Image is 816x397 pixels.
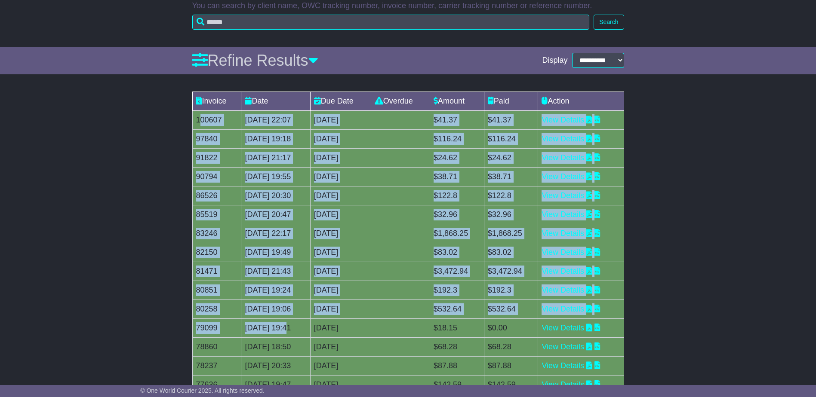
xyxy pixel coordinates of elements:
[484,281,538,299] td: $192.3
[241,356,310,375] td: [DATE] 20:33
[371,92,430,110] td: Overdue
[542,305,584,313] a: View Details
[484,375,538,394] td: $142.59
[484,186,538,205] td: $122.8
[192,148,241,167] td: 91822
[310,110,371,129] td: [DATE]
[241,224,310,243] td: [DATE] 22:17
[542,342,584,351] a: View Details
[430,92,484,110] td: Amount
[192,375,241,394] td: 77636
[430,167,484,186] td: $38.71
[241,186,310,205] td: [DATE] 20:30
[310,337,371,356] td: [DATE]
[192,299,241,318] td: 80258
[542,116,584,124] a: View Details
[241,281,310,299] td: [DATE] 19:24
[310,281,371,299] td: [DATE]
[542,267,584,275] a: View Details
[430,299,484,318] td: $532.64
[484,318,538,337] td: $0.00
[192,356,241,375] td: 78237
[542,361,584,370] a: View Details
[241,262,310,281] td: [DATE] 21:43
[542,56,567,65] span: Display
[310,167,371,186] td: [DATE]
[310,186,371,205] td: [DATE]
[430,375,484,394] td: $142.59
[241,148,310,167] td: [DATE] 21:17
[542,172,584,181] a: View Details
[430,148,484,167] td: $24.62
[542,229,584,238] a: View Details
[542,153,584,162] a: View Details
[484,262,538,281] td: $3,472.94
[594,15,624,30] button: Search
[241,375,310,394] td: [DATE] 19:47
[310,375,371,394] td: [DATE]
[430,110,484,129] td: $41.37
[192,262,241,281] td: 81471
[192,224,241,243] td: 83246
[430,224,484,243] td: $1,868.25
[542,210,584,219] a: View Details
[241,318,310,337] td: [DATE] 19:41
[192,243,241,262] td: 82150
[538,92,624,110] td: Action
[192,205,241,224] td: 85519
[484,167,538,186] td: $38.71
[430,356,484,375] td: $87.88
[241,129,310,148] td: [DATE] 19:18
[484,92,538,110] td: Paid
[310,148,371,167] td: [DATE]
[140,387,265,394] span: © One World Courier 2025. All rights reserved.
[484,299,538,318] td: $532.64
[542,286,584,294] a: View Details
[310,129,371,148] td: [DATE]
[192,92,241,110] td: Invoice
[241,205,310,224] td: [DATE] 20:47
[484,148,538,167] td: $24.62
[241,110,310,129] td: [DATE] 22:07
[310,318,371,337] td: [DATE]
[430,281,484,299] td: $192.3
[192,1,624,11] p: You can search by client name, OWC tracking number, invoice number, carrier tracking number or re...
[484,337,538,356] td: $68.28
[310,205,371,224] td: [DATE]
[192,129,241,148] td: 97840
[484,129,538,148] td: $116.24
[310,243,371,262] td: [DATE]
[542,324,584,332] a: View Details
[241,337,310,356] td: [DATE] 18:50
[192,110,241,129] td: 100607
[430,337,484,356] td: $68.28
[192,281,241,299] td: 80851
[484,205,538,224] td: $32.96
[542,248,584,257] a: View Details
[192,167,241,186] td: 90794
[542,380,584,389] a: View Details
[430,262,484,281] td: $3,472.94
[192,186,241,205] td: 86526
[430,205,484,224] td: $32.96
[430,318,484,337] td: $18.15
[484,110,538,129] td: $41.37
[484,243,538,262] td: $83.02
[484,356,538,375] td: $87.88
[430,243,484,262] td: $83.02
[310,299,371,318] td: [DATE]
[192,52,318,69] a: Refine Results
[430,129,484,148] td: $116.24
[310,224,371,243] td: [DATE]
[310,262,371,281] td: [DATE]
[542,191,584,200] a: View Details
[542,134,584,143] a: View Details
[241,243,310,262] td: [DATE] 19:49
[430,186,484,205] td: $122.8
[241,92,310,110] td: Date
[192,337,241,356] td: 78860
[484,224,538,243] td: $1,868.25
[310,356,371,375] td: [DATE]
[310,92,371,110] td: Due Date
[241,167,310,186] td: [DATE] 19:55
